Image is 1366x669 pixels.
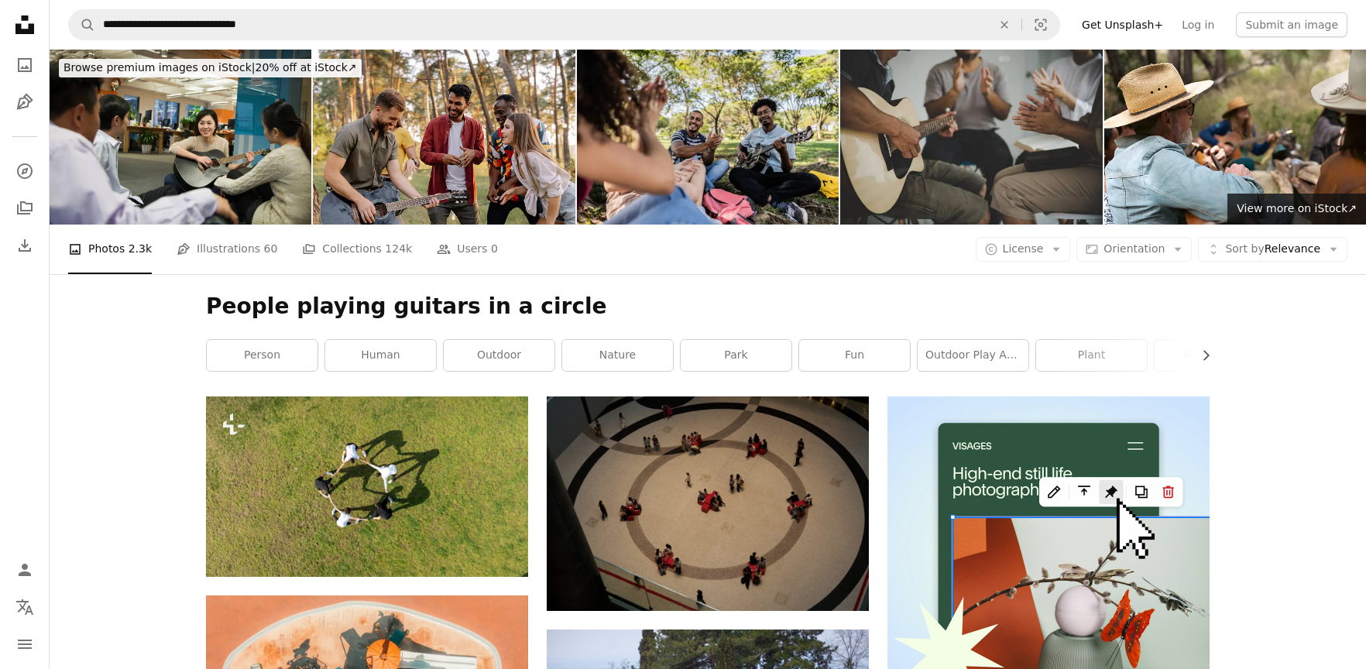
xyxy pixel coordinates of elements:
[976,237,1071,262] button: License
[9,156,40,187] a: Explore
[1192,340,1210,371] button: scroll list to the right
[9,230,40,261] a: Download History
[1237,202,1357,214] span: View more on iStock ↗
[1022,10,1059,39] button: Visual search
[207,340,317,371] a: person
[1104,50,1366,225] img: Group of multi ethnic friends camping in the forest
[799,340,910,371] a: fun
[63,61,255,74] span: Browse premium images on iStock |
[1155,340,1265,371] a: play area
[1227,194,1366,225] a: View more on iStock↗
[840,50,1102,225] img: Christian family groups praying with Holy Bible.
[69,10,95,39] button: Search Unsplash
[50,50,371,87] a: Browse premium images on iStock|20% off at iStock↗
[1172,12,1224,37] a: Log in
[437,225,498,274] a: Users 0
[313,50,575,225] img: Group of friends playing guitar and singing in the forest
[302,225,412,274] a: Collections 124k
[9,592,40,623] button: Language
[1003,242,1044,255] span: License
[9,87,40,118] a: Illustrations
[918,340,1028,371] a: outdoor play area
[1225,242,1264,255] span: Sort by
[562,340,673,371] a: nature
[9,9,40,43] a: Home — Unsplash
[385,240,412,257] span: 124k
[68,9,1060,40] form: Find visuals sitewide
[1103,242,1165,255] span: Orientation
[1236,12,1347,37] button: Submit an image
[325,340,436,371] a: human
[444,340,554,371] a: outdoor
[206,293,1210,321] h1: People playing guitars in a circle
[987,10,1021,39] button: Clear
[9,193,40,224] a: Collections
[1076,237,1192,262] button: Orientation
[547,496,869,510] a: A group of people walking around a building
[206,479,528,493] a: People are holding hands in a circle on grass.
[206,396,528,578] img: People are holding hands in a circle on grass.
[491,240,498,257] span: 0
[1198,237,1347,262] button: Sort byRelevance
[1073,12,1172,37] a: Get Unsplash+
[9,50,40,81] a: Photos
[577,50,839,225] img: Student friends singing and playing guitar at university campus outdoors
[177,225,277,274] a: Illustrations 60
[50,50,311,225] img: Chinese business people relaxing in office
[681,340,791,371] a: park
[9,629,40,660] button: Menu
[1225,242,1320,257] span: Relevance
[59,59,362,77] div: 20% off at iStock ↗
[9,554,40,585] a: Log in / Sign up
[547,396,869,611] img: A group of people walking around a building
[264,240,278,257] span: 60
[1036,340,1147,371] a: plant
